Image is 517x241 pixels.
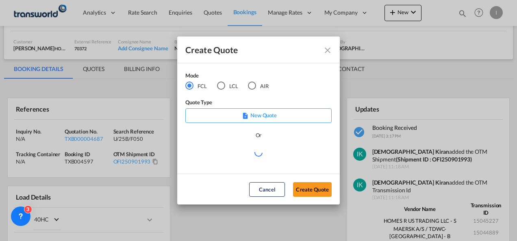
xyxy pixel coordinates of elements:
md-dialog: Create QuoteModeFCL LCLAIR ... [177,37,340,205]
button: Cancel [249,182,285,197]
div: Mode [185,71,279,82]
div: Create Quote [185,45,317,55]
div: New Quote [185,108,332,123]
div: Quote Type [185,98,332,108]
body: Editor, editor16 [8,8,141,17]
p: New Quote [188,111,329,119]
button: Create Quote [293,182,332,197]
md-radio-button: LCL [217,82,238,90]
div: Or [256,131,262,139]
md-icon: Close dialog [323,45,332,55]
md-radio-button: AIR [248,82,269,90]
md-radio-button: FCL [185,82,207,90]
button: Close dialog [319,42,334,57]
